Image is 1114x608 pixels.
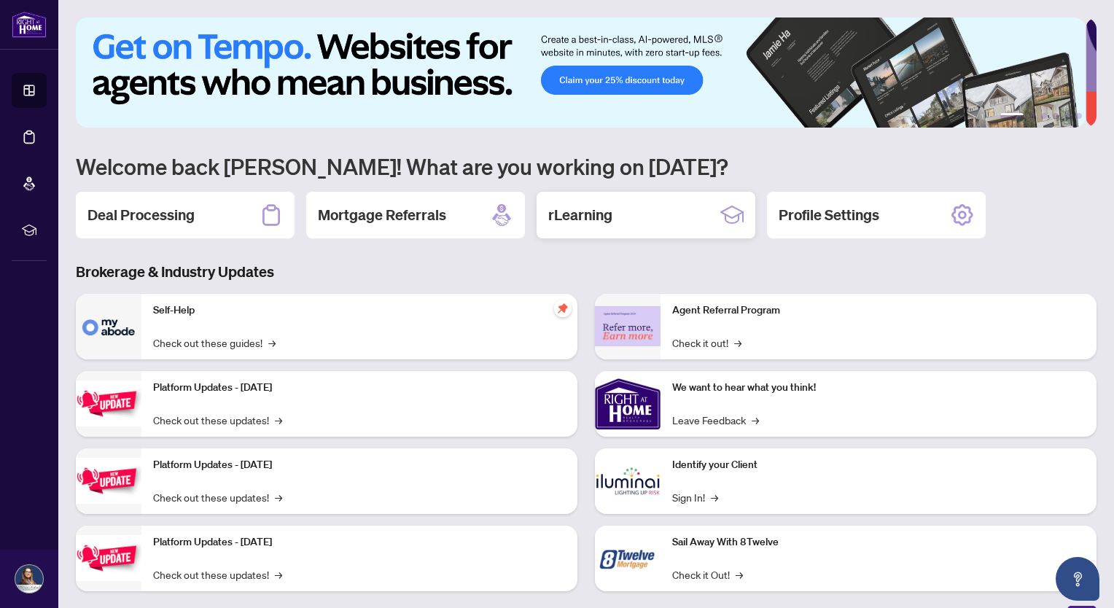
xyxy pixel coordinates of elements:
[672,335,741,351] a: Check it out!→
[752,412,759,428] span: →
[76,152,1097,180] h1: Welcome back [PERSON_NAME]! What are you working on [DATE]?
[672,303,1085,319] p: Agent Referral Program
[153,566,282,582] a: Check out these updates!→
[672,489,718,505] a: Sign In!→
[76,381,141,426] img: Platform Updates - July 21, 2025
[548,205,612,225] h2: rLearning
[153,335,276,351] a: Check out these guides!→
[76,458,141,504] img: Platform Updates - July 8, 2025
[76,17,1086,128] img: Slide 0
[275,412,282,428] span: →
[153,534,566,550] p: Platform Updates - [DATE]
[672,380,1085,396] p: We want to hear what you think!
[1041,113,1047,119] button: 3
[76,262,1097,282] h3: Brokerage & Industry Updates
[87,205,195,225] h2: Deal Processing
[672,457,1085,473] p: Identify your Client
[153,303,566,319] p: Self-Help
[672,566,743,582] a: Check it Out!→
[672,412,759,428] a: Leave Feedback→
[12,11,47,38] img: logo
[275,566,282,582] span: →
[153,489,282,505] a: Check out these updates!→
[711,489,718,505] span: →
[153,457,566,473] p: Platform Updates - [DATE]
[734,335,741,351] span: →
[554,300,572,317] span: pushpin
[1053,113,1059,119] button: 4
[268,335,276,351] span: →
[595,526,661,591] img: Sail Away With 8Twelve
[1056,557,1099,601] button: Open asap
[1064,113,1070,119] button: 5
[736,566,743,582] span: →
[672,534,1085,550] p: Sail Away With 8Twelve
[595,306,661,346] img: Agent Referral Program
[76,535,141,581] img: Platform Updates - June 23, 2025
[1000,113,1024,119] button: 1
[275,489,282,505] span: →
[595,371,661,437] img: We want to hear what you think!
[779,205,879,225] h2: Profile Settings
[595,448,661,514] img: Identify your Client
[1029,113,1035,119] button: 2
[153,380,566,396] p: Platform Updates - [DATE]
[1076,113,1082,119] button: 6
[76,294,141,359] img: Self-Help
[318,205,446,225] h2: Mortgage Referrals
[15,565,43,593] img: Profile Icon
[153,412,282,428] a: Check out these updates!→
